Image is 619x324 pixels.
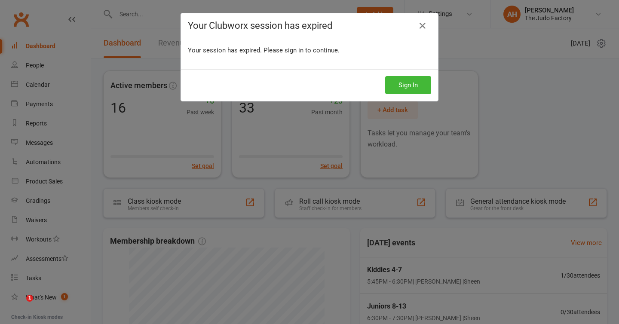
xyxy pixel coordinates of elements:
a: Close [416,19,429,33]
span: 1 [26,295,33,302]
button: Sign In [385,76,431,94]
h4: Your Clubworx session has expired [188,20,431,31]
span: Your session has expired. Please sign in to continue. [188,46,340,54]
iframe: Intercom live chat [9,295,29,315]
